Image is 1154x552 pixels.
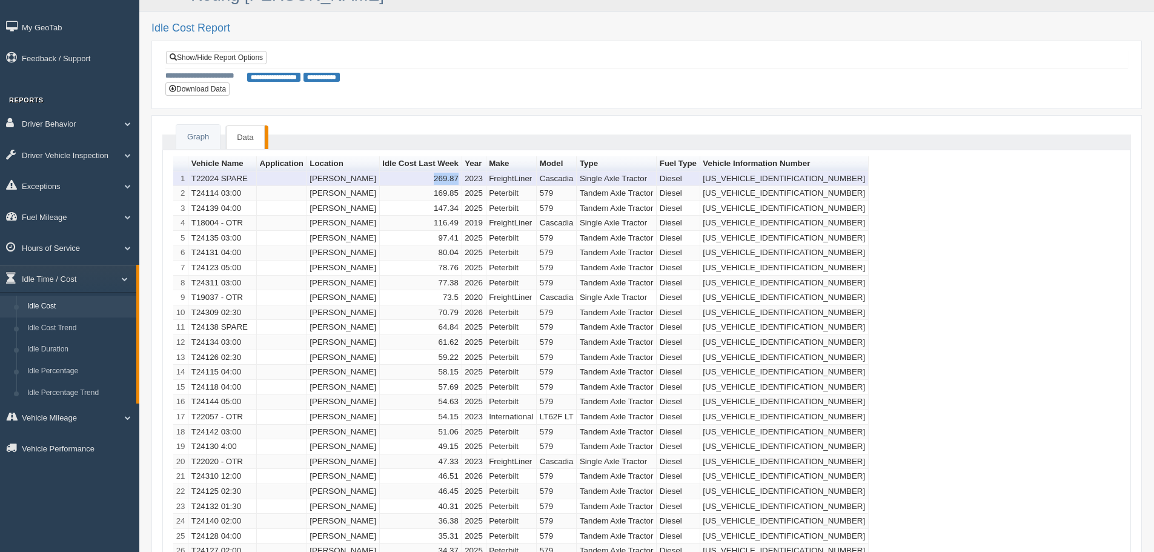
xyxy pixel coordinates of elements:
[173,350,188,365] td: 13
[700,216,869,231] td: [US_VEHICLE_IDENTIFICATION_NUMBER]
[188,290,257,305] td: T19037 - OTR
[307,156,380,171] th: Sort column
[173,484,188,499] td: 22
[257,156,307,171] th: Sort column
[657,365,700,380] td: Diesel
[577,469,657,484] td: Tandem Axle Tractor
[307,350,380,365] td: [PERSON_NAME]
[462,171,486,187] td: 2023
[307,231,380,246] td: [PERSON_NAME]
[486,216,537,231] td: FreightLiner
[537,499,577,514] td: 579
[307,276,380,291] td: [PERSON_NAME]
[700,290,869,305] td: [US_VEHICLE_IDENTIFICATION_NUMBER]
[188,380,257,395] td: T24118 04:00
[657,410,700,425] td: Diesel
[657,380,700,395] td: Diesel
[577,380,657,395] td: Tandem Axle Tractor
[188,350,257,365] td: T24126 02:30
[173,216,188,231] td: 4
[657,439,700,454] td: Diesel
[307,484,380,499] td: [PERSON_NAME]
[657,276,700,291] td: Diesel
[173,394,188,410] td: 16
[22,318,136,339] a: Idle Cost Trend
[537,305,577,321] td: 579
[380,171,462,187] td: 269.87
[537,529,577,544] td: 579
[380,499,462,514] td: 40.31
[537,439,577,454] td: 579
[462,410,486,425] td: 2023
[462,394,486,410] td: 2025
[307,425,380,440] td: [PERSON_NAME]
[537,380,577,395] td: 579
[173,425,188,440] td: 18
[173,276,188,291] td: 8
[700,469,869,484] td: [US_VEHICLE_IDENTIFICATION_NUMBER]
[380,484,462,499] td: 46.45
[577,394,657,410] td: Tandem Axle Tractor
[486,484,537,499] td: Peterbilt
[188,365,257,380] td: T24115 04:00
[380,350,462,365] td: 59.22
[307,439,380,454] td: [PERSON_NAME]
[700,514,869,529] td: [US_VEHICLE_IDENTIFICATION_NUMBER]
[657,201,700,216] td: Diesel
[307,245,380,261] td: [PERSON_NAME]
[380,365,462,380] td: 58.15
[380,201,462,216] td: 147.34
[577,171,657,187] td: Single Axle Tractor
[173,529,188,544] td: 25
[462,320,486,335] td: 2025
[700,156,869,171] th: Sort column
[700,335,869,350] td: [US_VEHICLE_IDENTIFICATION_NUMBER]
[486,529,537,544] td: Peterbilt
[188,469,257,484] td: T24310 12:00
[380,216,462,231] td: 116.49
[700,439,869,454] td: [US_VEHICLE_IDENTIFICATION_NUMBER]
[577,245,657,261] td: Tandem Axle Tractor
[577,276,657,291] td: Tandem Axle Tractor
[537,335,577,350] td: 579
[380,290,462,305] td: 73.5
[173,186,188,201] td: 2
[657,171,700,187] td: Diesel
[173,231,188,246] td: 5
[462,484,486,499] td: 2025
[486,261,537,276] td: Peterbilt
[657,186,700,201] td: Diesel
[486,514,537,529] td: Peterbilt
[486,380,537,395] td: Peterbilt
[700,350,869,365] td: [US_VEHICLE_IDENTIFICATION_NUMBER]
[307,410,380,425] td: [PERSON_NAME]
[462,425,486,440] td: 2025
[188,454,257,470] td: T22020 - OTR
[188,245,257,261] td: T24131 04:00
[700,171,869,187] td: [US_VEHICLE_IDENTIFICATION_NUMBER]
[188,231,257,246] td: T24135 03:00
[462,335,486,350] td: 2025
[486,320,537,335] td: Peterbilt
[657,469,700,484] td: Diesel
[188,529,257,544] td: T24128 04:00
[380,380,462,395] td: 57.69
[537,350,577,365] td: 579
[173,290,188,305] td: 9
[486,394,537,410] td: Peterbilt
[188,439,257,454] td: T24130 4:00
[537,276,577,291] td: 579
[657,290,700,305] td: Diesel
[462,365,486,380] td: 2025
[380,245,462,261] td: 80.04
[537,245,577,261] td: 579
[700,231,869,246] td: [US_VEHICLE_IDENTIFICATION_NUMBER]
[657,231,700,246] td: Diesel
[462,469,486,484] td: 2026
[188,276,257,291] td: T24311 03:00
[486,156,537,171] th: Sort column
[380,514,462,529] td: 36.38
[700,186,869,201] td: [US_VEHICLE_IDENTIFICATION_NUMBER]
[486,186,537,201] td: Peterbilt
[577,454,657,470] td: Single Axle Tractor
